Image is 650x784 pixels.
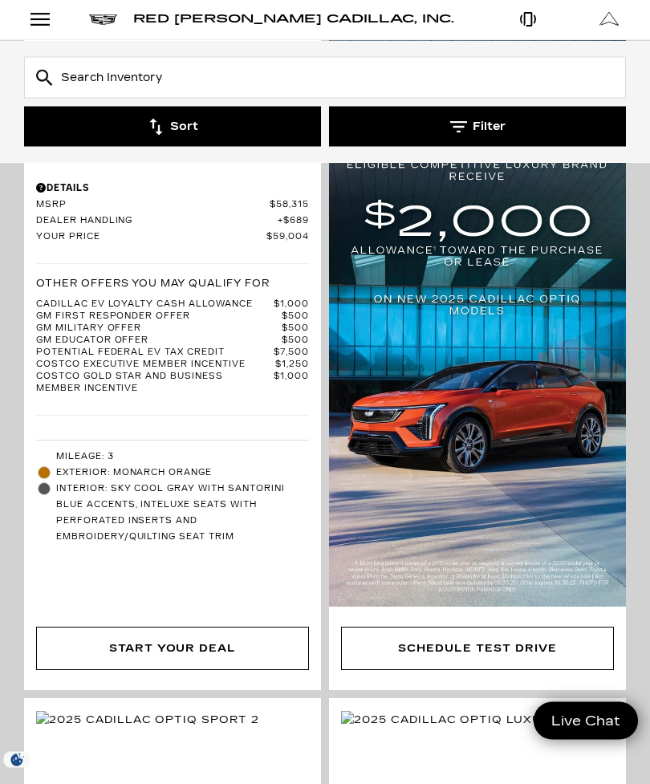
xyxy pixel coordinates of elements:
span: Exterior: Monarch Orange [56,465,309,481]
span: $500 [282,335,309,347]
p: Other Offers You May Qualify For [36,277,270,291]
span: Live Chat [543,712,628,730]
span: Your Price [36,232,266,244]
img: 2025 Cadillac OPTIQ Luxury 2 [341,712,571,729]
img: Cadillac logo [89,15,117,26]
a: GM Military Offer $500 [36,323,309,335]
a: Red [PERSON_NAME] Cadillac, Inc. [133,14,454,26]
span: GM First Responder Offer [36,311,282,323]
span: $1,000 [274,299,309,311]
a: MSRP $58,315 [36,200,309,212]
a: Live Chat [534,702,638,740]
span: GM Military Offer [36,323,282,335]
a: GM Educator Offer $500 [36,335,309,347]
img: 2025 Cadillac OPTIQ Sport 2 [36,712,259,729]
span: $59,004 [266,232,309,244]
span: Red [PERSON_NAME] Cadillac, Inc. [133,13,454,26]
button: Filter [329,107,626,147]
span: Dealer Handling [36,216,278,228]
div: Pricing Details - New 2025 Cadillac OPTIQ Sport 2 [36,181,309,196]
div: Start Your Deal [109,640,236,658]
a: Potential Federal EV Tax Credit $7,500 [36,347,309,360]
a: Cadillac logo [89,14,117,26]
div: Schedule Test Drive [398,640,556,658]
a: Costco Executive Member Incentive $1,250 [36,360,309,372]
span: Cadillac EV Loyalty Cash Allowance [36,299,274,311]
span: $500 [282,311,309,323]
span: GM Educator Offer [36,335,282,347]
span: MSRP [36,200,270,212]
a: Cadillac EV Loyalty Cash Allowance $1,000 [36,299,309,311]
a: GM First Responder Offer $500 [36,311,309,323]
button: Sort [24,107,321,147]
span: Costco Executive Member Incentive [36,360,275,372]
span: Interior: Sky Cool Gray with Santorini Blue accents, Inteluxe Seats with Perforated inserts and e... [56,481,309,546]
span: $500 [282,323,309,335]
span: Potential Federal EV Tax Credit [36,347,274,360]
span: $689 [278,216,309,228]
div: Start Your Deal [36,628,309,671]
a: Dealer Handling $689 [36,216,309,228]
span: Costco Gold Star and Business Member Incentive [36,372,274,396]
li: Mileage: 3 [36,449,309,465]
span: $1,250 [275,360,309,372]
span: $7,500 [274,347,309,360]
span: $58,315 [270,200,309,212]
a: Costco Gold Star and Business Member Incentive $1,000 [36,372,309,396]
span: $1,000 [274,372,309,396]
div: Schedule Test Drive [341,628,614,671]
input: Search Inventory [24,57,626,99]
a: Your Price $59,004 [36,232,309,244]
